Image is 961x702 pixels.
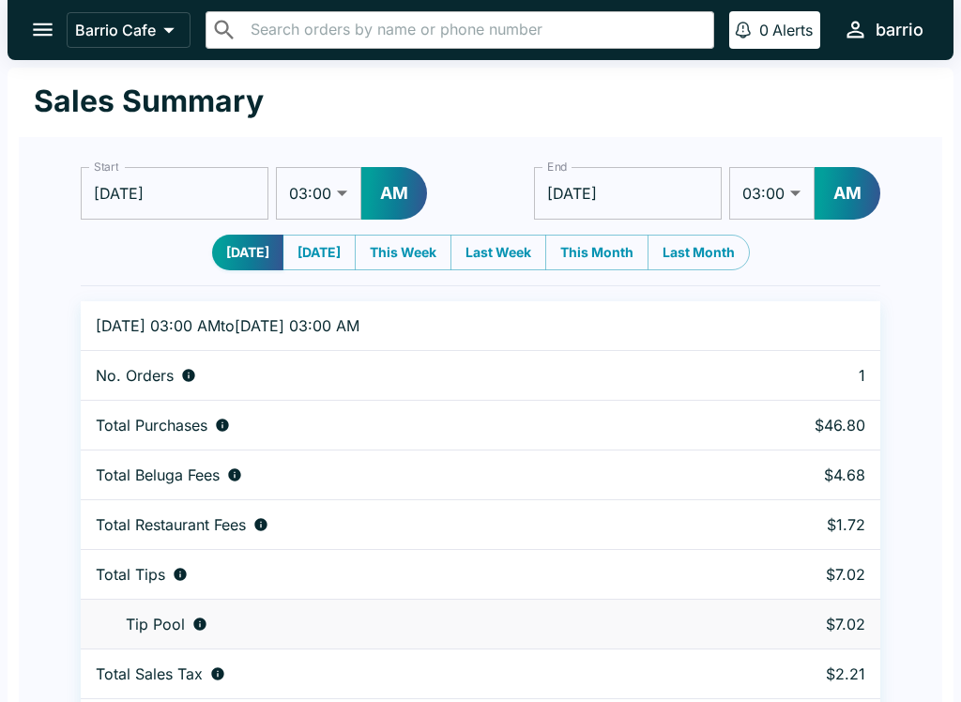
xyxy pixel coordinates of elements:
p: Tip Pool [126,615,185,633]
p: Alerts [772,21,813,39]
input: Choose date, selected date is Sep 10, 2025 [81,167,268,220]
p: $4.68 [722,465,865,484]
p: $1.72 [722,515,865,534]
label: End [547,159,568,175]
input: Search orders by name or phone number [245,17,706,43]
p: 0 [759,21,769,39]
button: [DATE] [212,235,283,270]
div: Fees paid by diners to restaurant [96,515,692,534]
p: $7.02 [722,565,865,584]
p: $7.02 [722,615,865,633]
p: $46.80 [722,416,865,435]
button: This Month [545,235,648,270]
div: Combined individual and pooled tips [96,565,692,584]
button: Barrio Cafe [67,12,191,48]
p: Total Beluga Fees [96,465,220,484]
p: Total Restaurant Fees [96,515,246,534]
p: Total Sales Tax [96,664,203,683]
label: Start [94,159,118,175]
p: Total Purchases [96,416,207,435]
div: Sales tax paid by diners [96,664,692,683]
button: AM [361,167,427,220]
input: Choose date, selected date is Sep 11, 2025 [534,167,722,220]
div: Aggregate order subtotals [96,416,692,435]
p: 1 [722,366,865,385]
button: Last Week [450,235,546,270]
p: Barrio Cafe [75,21,156,39]
p: Total Tips [96,565,165,584]
button: [DATE] [282,235,356,270]
button: open drawer [19,6,67,53]
button: barrio [835,9,931,50]
button: AM [815,167,880,220]
div: barrio [876,19,923,41]
p: $2.21 [722,664,865,683]
div: Number of orders placed [96,366,692,385]
button: This Week [355,235,451,270]
p: [DATE] 03:00 AM to [DATE] 03:00 AM [96,316,692,335]
h1: Sales Summary [34,83,264,120]
button: Last Month [648,235,750,270]
p: No. Orders [96,366,174,385]
div: Tips unclaimed by a waiter [96,615,692,633]
div: Fees paid by diners to Beluga [96,465,692,484]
